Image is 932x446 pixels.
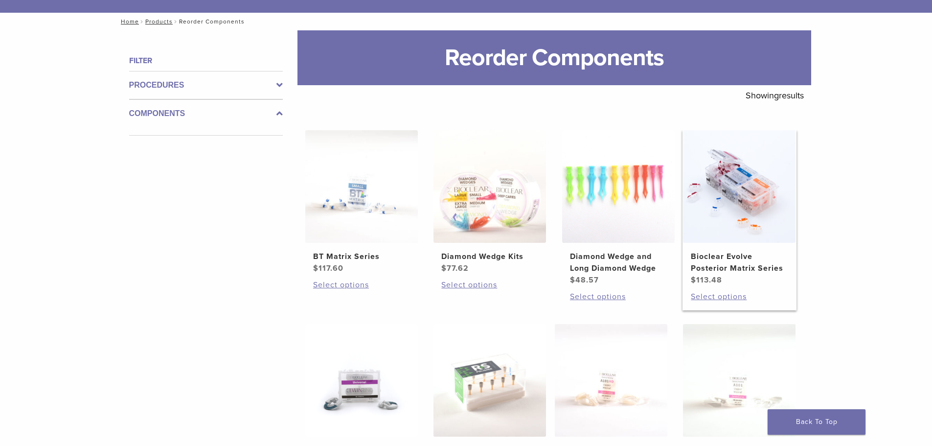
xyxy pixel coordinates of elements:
[682,130,796,286] a: Bioclear Evolve Posterior Matrix SeriesBioclear Evolve Posterior Matrix Series $113.48
[433,130,547,274] a: Diamond Wedge KitsDiamond Wedge Kits $77.62
[562,130,676,286] a: Diamond Wedge and Long Diamond WedgeDiamond Wedge and Long Diamond Wedge $48.57
[145,18,173,25] a: Products
[570,291,667,303] a: Select options for “Diamond Wedge and Long Diamond Wedge”
[691,275,722,285] bdi: 113.48
[746,85,804,106] p: Showing results
[441,263,447,273] span: $
[313,279,410,291] a: Select options for “BT Matrix Series”
[555,324,667,437] img: HD Matrix A Series
[570,275,575,285] span: $
[570,251,667,274] h2: Diamond Wedge and Long Diamond Wedge
[129,79,283,91] label: Procedures
[683,130,796,243] img: Bioclear Evolve Posterior Matrix Series
[313,263,318,273] span: $
[691,275,696,285] span: $
[433,130,546,243] img: Diamond Wedge Kits
[297,30,811,85] h1: Reorder Components
[305,130,418,243] img: BT Matrix Series
[118,18,139,25] a: Home
[313,263,343,273] bdi: 117.60
[441,251,538,262] h2: Diamond Wedge Kits
[305,130,419,274] a: BT Matrix SeriesBT Matrix Series $117.60
[691,251,788,274] h2: Bioclear Evolve Posterior Matrix Series
[129,55,283,67] h4: Filter
[114,13,818,30] nav: Reorder Components
[305,324,418,437] img: TwinRing Universal
[441,263,469,273] bdi: 77.62
[313,251,410,262] h2: BT Matrix Series
[683,324,796,437] img: Original Anterior Matrix - A Series
[691,291,788,303] a: Select options for “Bioclear Evolve Posterior Matrix Series”
[139,19,145,24] span: /
[570,275,599,285] bdi: 48.57
[441,279,538,291] a: Select options for “Diamond Wedge Kits”
[768,409,865,435] a: Back To Top
[562,130,675,243] img: Diamond Wedge and Long Diamond Wedge
[173,19,179,24] span: /
[129,108,283,119] label: Components
[433,324,546,437] img: RS Polisher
